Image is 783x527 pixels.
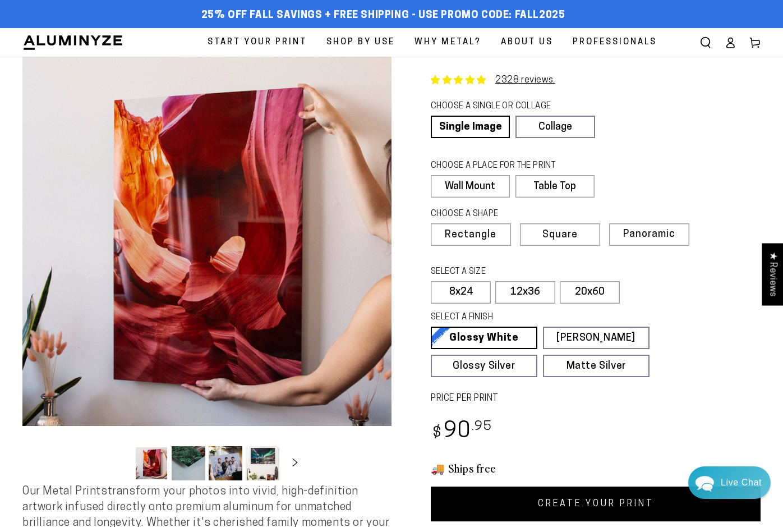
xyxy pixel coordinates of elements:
a: Single Image [431,116,510,138]
label: 8x24 [431,281,491,304]
button: Load image 4 in gallery view [246,446,279,480]
a: Shop By Use [318,28,403,57]
legend: CHOOSE A SINGLE OR COLLAGE [431,100,584,113]
img: Aluminyze [22,34,123,51]
button: Load image 2 in gallery view [172,446,205,480]
span: Start Your Print [208,35,307,50]
button: Load image 1 in gallery view [135,446,168,480]
a: Collage [515,116,595,138]
button: Slide right [283,451,307,476]
label: 12x36 [495,281,555,304]
a: About Us [492,28,561,57]
span: About Us [501,35,553,50]
div: Contact Us Directly [721,466,762,499]
a: 2328 reviews. [495,76,555,85]
sup: .95 [472,420,492,433]
a: [PERSON_NAME] [543,327,650,349]
a: Matte Silver [543,355,650,377]
legend: CHOOSE A SHAPE [431,208,586,221]
span: 25% off FALL Savings + Free Shipping - Use Promo Code: FALL2025 [201,10,565,22]
button: Slide left [107,451,131,476]
span: Shop By Use [326,35,395,50]
label: Wall Mount [431,175,510,198]
h3: 🚚 Ships free [431,461,761,475]
button: Load image 3 in gallery view [209,446,242,480]
legend: CHOOSE A PLACE FOR THE PRINT [431,160,584,172]
a: Professionals [564,28,665,57]
legend: SELECT A SIZE [431,266,581,278]
span: Rectangle [445,230,496,240]
label: Table Top [515,175,595,198]
a: Why Metal? [406,28,490,57]
a: Glossy White [431,327,537,349]
div: Click to open Judge.me floating reviews tab [762,243,783,305]
a: CREATE YOUR PRINT [431,487,761,521]
div: Chat widget toggle [688,466,771,499]
a: Glossy Silver [431,355,537,377]
a: Start Your Print [199,28,315,57]
label: 20x60 [560,281,620,304]
legend: SELECT A FINISH [431,311,624,324]
span: Square [542,230,578,240]
span: Panoramic [623,229,675,240]
label: PRICE PER PRINT [431,392,761,405]
span: Why Metal? [414,35,481,50]
media-gallery: Gallery Viewer [22,57,392,484]
bdi: 90 [431,421,492,443]
summary: Search our site [693,30,718,55]
span: $ [432,426,442,441]
span: Professionals [573,35,657,50]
